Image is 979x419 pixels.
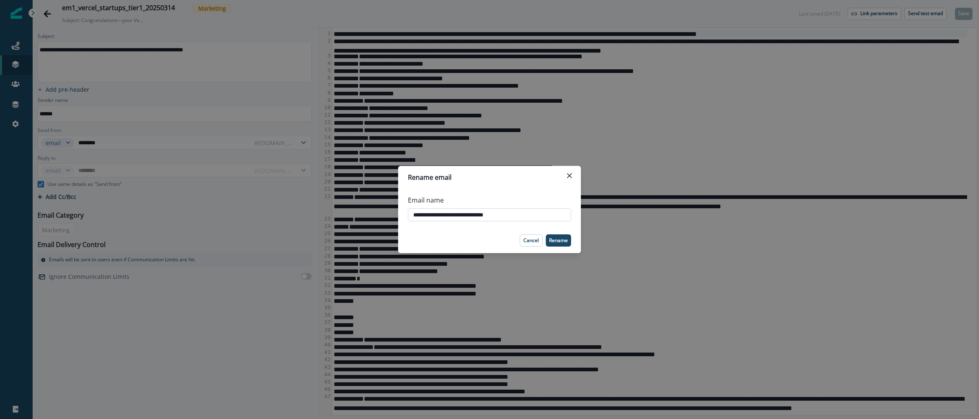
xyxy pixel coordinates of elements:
[408,195,444,205] p: Email name
[520,234,543,247] button: Cancel
[546,234,571,247] button: Rename
[563,169,576,182] button: Close
[523,238,539,243] p: Cancel
[549,238,568,243] p: Rename
[408,172,452,182] p: Rename email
